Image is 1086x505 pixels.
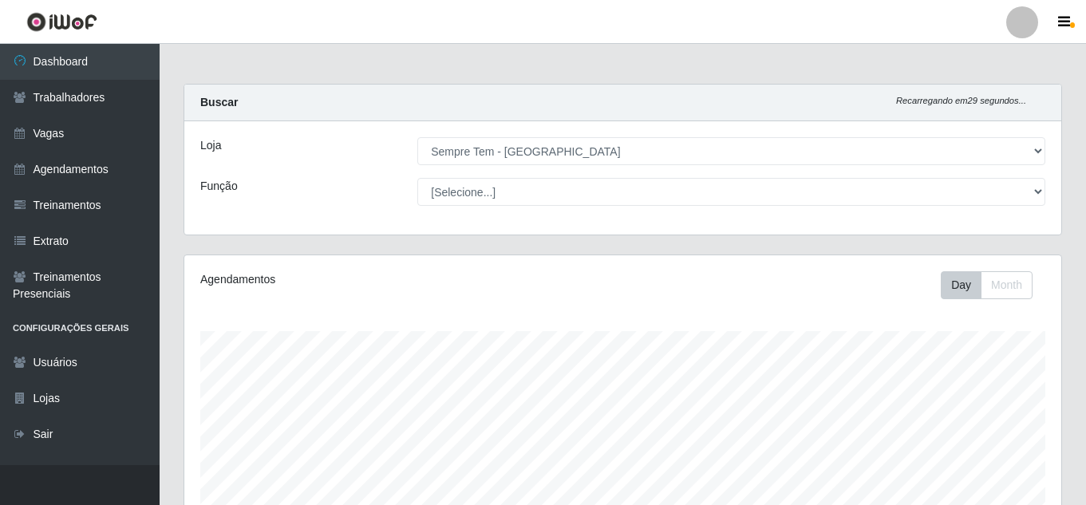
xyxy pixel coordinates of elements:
[200,96,238,108] strong: Buscar
[200,271,539,288] div: Agendamentos
[200,137,221,154] label: Loja
[981,271,1033,299] button: Month
[941,271,1033,299] div: First group
[941,271,981,299] button: Day
[941,271,1045,299] div: Toolbar with button groups
[200,178,238,195] label: Função
[896,96,1026,105] i: Recarregando em 29 segundos...
[26,12,97,32] img: CoreUI Logo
